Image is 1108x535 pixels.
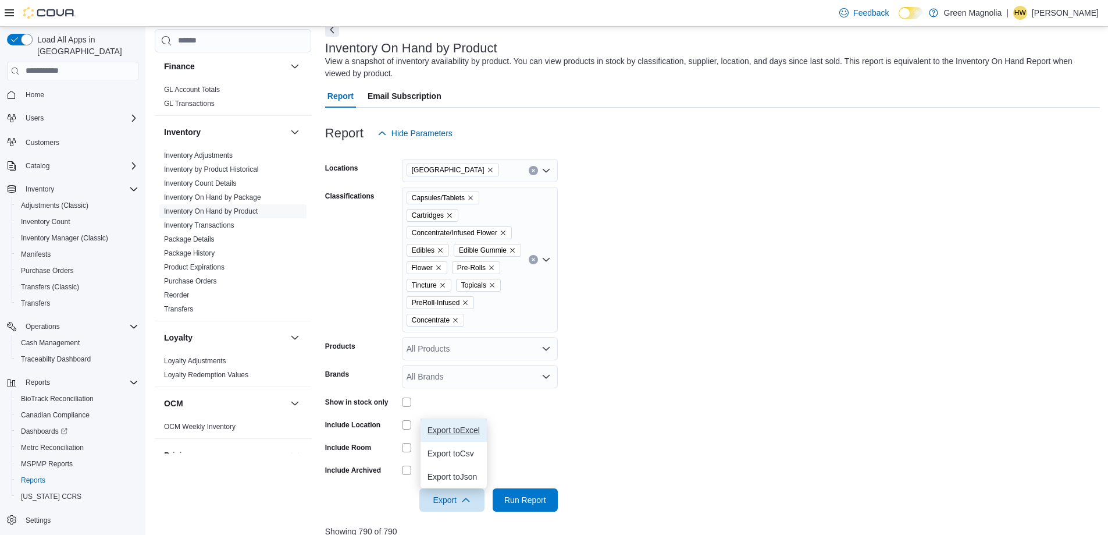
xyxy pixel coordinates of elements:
span: Edible Gummie [459,245,507,256]
span: Export to Excel [427,426,480,435]
h3: Report [325,126,364,140]
div: Inventory [155,148,311,321]
button: Traceabilty Dashboard [12,351,143,367]
span: Inventory by Product Historical [164,165,259,174]
span: Email Subscription [368,84,441,108]
span: Loyalty Adjustments [164,356,226,366]
span: Reports [21,476,45,485]
span: Package History [164,249,215,258]
a: Customers [21,136,64,150]
h3: Inventory [164,126,201,138]
span: PreRoll-Infused [407,296,475,309]
span: Reorder [164,290,189,300]
button: Remove Flower from selection in this group [435,264,442,271]
span: Concentrate/Infused Flower [407,226,512,239]
button: Hide Parameters [373,122,457,145]
span: HW [1014,6,1026,20]
span: [GEOGRAPHIC_DATA] [412,164,484,176]
a: Inventory Count Details [164,179,237,187]
button: Remove Concentrate from selection in this group [452,317,459,324]
span: [US_STATE] CCRS [21,492,81,501]
a: Inventory Adjustments [164,151,233,160]
span: Flower [412,262,433,274]
button: OCM [288,396,302,410]
div: Loyalty [155,354,311,387]
span: Capsules/Tablets [407,192,479,204]
a: Reorder [164,291,189,299]
button: Users [21,111,48,125]
span: Edible Gummie [454,244,521,257]
span: PreRoll-Infused [412,297,460,309]
span: Concentrate [407,314,464,327]
h3: OCM [164,398,183,409]
button: Remove Capsules/Tablets from selection in this group [467,194,474,201]
button: Remove Edibles from selection in this group [437,247,444,254]
span: Cartridges [407,209,458,222]
span: MSPMP Reports [16,457,138,471]
button: Next [325,23,339,37]
button: Purchase Orders [12,263,143,279]
span: Cash Management [16,336,138,350]
button: Remove Canton from selection in this group [487,166,494,173]
a: BioTrack Reconciliation [16,392,98,406]
span: Transfers [164,304,193,314]
button: Canadian Compliance [12,407,143,423]
button: Remove Cartridges from selection in this group [446,212,453,219]
button: Remove Concentrate/Infused Flower from selection in this group [500,229,507,236]
button: Loyalty [288,331,302,345]
a: Transfers [16,296,55,310]
label: Brands [325,370,349,379]
a: Cash Management [16,336,84,350]
span: Metrc Reconciliation [21,443,84,452]
a: Inventory by Product Historical [164,165,259,173]
input: Dark Mode [899,7,923,19]
a: Purchase Orders [164,277,217,285]
a: Package Details [164,235,215,243]
button: Open list of options [541,372,551,381]
span: Cartridges [412,210,444,221]
span: Adjustments (Classic) [16,199,138,212]
a: Inventory Count [16,215,75,229]
span: Dashboards [16,424,138,438]
span: Dark Mode [899,19,899,20]
span: Inventory On Hand by Product [164,207,258,216]
button: Remove PreRoll-Infused from selection in this group [462,299,469,306]
span: Reports [21,375,138,389]
span: Settings [26,516,51,525]
span: Adjustments (Classic) [21,201,88,210]
span: Transfers [21,299,50,308]
p: | [1006,6,1009,20]
a: GL Account Totals [164,86,220,94]
a: Product Expirations [164,263,225,271]
a: MSPMP Reports [16,457,77,471]
h3: Loyalty [164,332,193,343]
span: Customers [26,138,59,147]
button: Inventory [21,182,59,196]
span: Metrc Reconciliation [16,441,138,455]
label: Include Location [325,420,380,430]
div: OCM [155,420,311,438]
a: Inventory Transactions [164,221,234,229]
span: Edibles [412,245,434,256]
button: Reports [12,472,143,488]
button: Inventory Count [12,214,143,230]
span: Concentrate/Infused Flower [412,227,497,239]
label: Include Room [325,443,371,452]
button: Remove Pre-Rolls from selection in this group [488,264,495,271]
span: Inventory Count [21,217,70,226]
h3: Finance [164,61,195,72]
a: OCM Weekly Inventory [164,423,236,431]
span: Traceabilty Dashboard [21,355,91,364]
span: Export to Csv [427,449,480,458]
button: Open list of options [541,344,551,353]
span: Users [26,114,44,123]
button: Manifests [12,246,143,263]
span: Export to Json [427,472,480,481]
button: Remove Edible Gummie from selection in this group [509,247,516,254]
button: Pricing [288,448,302,462]
a: GL Transactions [164,100,215,108]
span: Catalog [26,161,49,171]
button: Reports [21,375,55,389]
